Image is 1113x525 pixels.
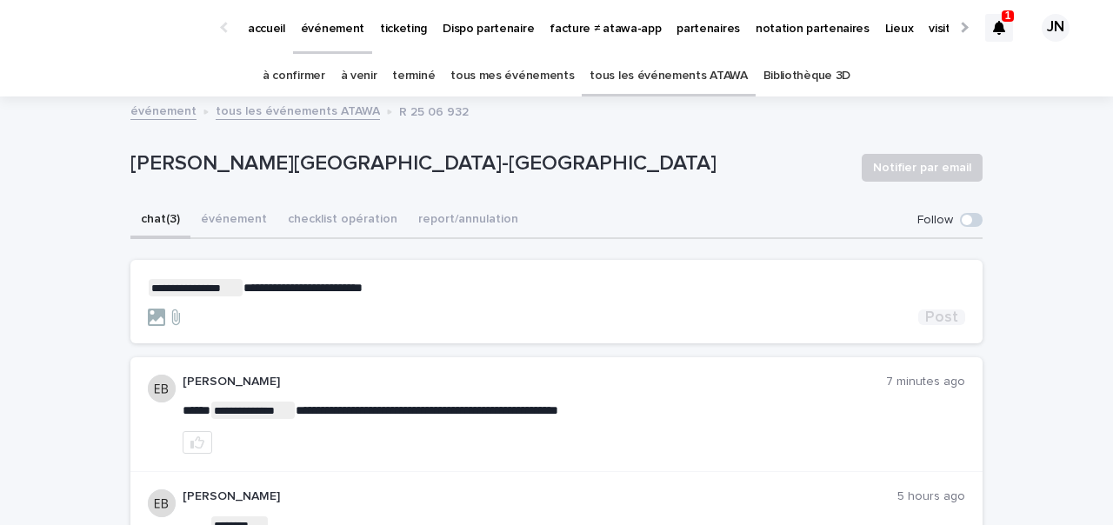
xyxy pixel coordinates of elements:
p: [PERSON_NAME][GEOGRAPHIC_DATA]-[GEOGRAPHIC_DATA] [130,151,848,176]
a: tous les événements ATAWA [590,56,747,96]
a: tous les événements ATAWA [216,100,380,120]
span: Notifier par email [873,159,971,176]
span: Post [925,309,958,325]
div: 1 [985,14,1013,42]
button: chat (3) [130,203,190,239]
a: Bibliothèque 3D [763,56,850,96]
button: report/annulation [408,203,529,239]
p: [PERSON_NAME] [183,489,897,504]
a: tous mes événements [450,56,574,96]
a: à confirmer [263,56,325,96]
button: Post [918,309,965,325]
button: Notifier par email [862,154,983,182]
p: 1 [1005,10,1011,22]
img: Ls34BcGeRexTGTNfXpUC [35,10,203,45]
p: 7 minutes ago [886,375,965,389]
button: checklist opération [277,203,408,239]
div: JN [1042,14,1070,42]
a: événement [130,100,197,120]
p: [PERSON_NAME] [183,375,886,389]
p: Follow [917,213,953,228]
a: à venir [341,56,377,96]
button: like this post [183,431,212,454]
p: R 25 06 932 [399,101,469,120]
a: terminé [392,56,435,96]
p: 5 hours ago [897,489,965,504]
button: événement [190,203,277,239]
